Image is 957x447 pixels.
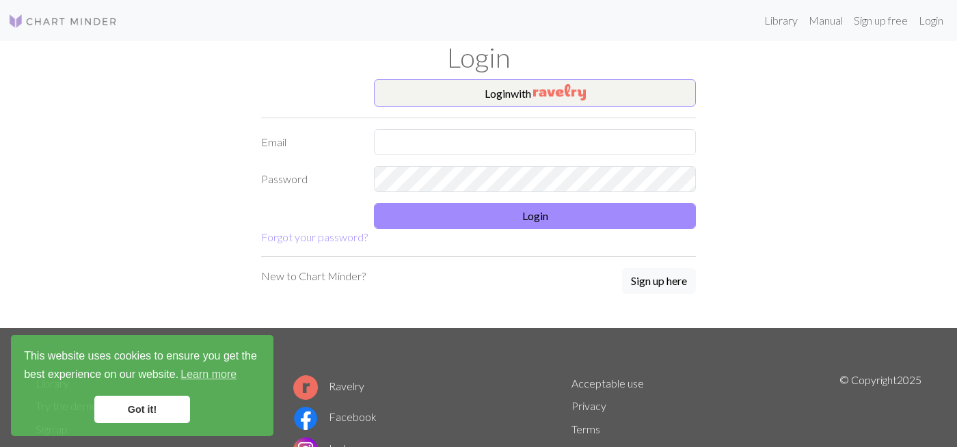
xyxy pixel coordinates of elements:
[253,166,366,192] label: Password
[803,7,848,34] a: Manual
[848,7,913,34] a: Sign up free
[261,268,366,284] p: New to Chart Minder?
[759,7,803,34] a: Library
[374,203,696,229] button: Login
[622,268,696,295] a: Sign up here
[374,79,696,107] button: Loginwith
[293,406,318,431] img: Facebook logo
[8,13,118,29] img: Logo
[24,348,260,385] span: This website uses cookies to ensure you get the best experience on our website.
[533,84,586,100] img: Ravelry
[293,379,364,392] a: Ravelry
[293,410,377,423] a: Facebook
[261,230,368,243] a: Forgot your password?
[178,364,239,385] a: learn more about cookies
[11,335,273,436] div: cookieconsent
[571,377,644,390] a: Acceptable use
[253,129,366,155] label: Email
[293,375,318,400] img: Ravelry logo
[571,422,600,435] a: Terms
[913,7,949,34] a: Login
[622,268,696,294] button: Sign up here
[94,396,190,423] a: dismiss cookie message
[27,41,930,74] h1: Login
[571,399,606,412] a: Privacy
